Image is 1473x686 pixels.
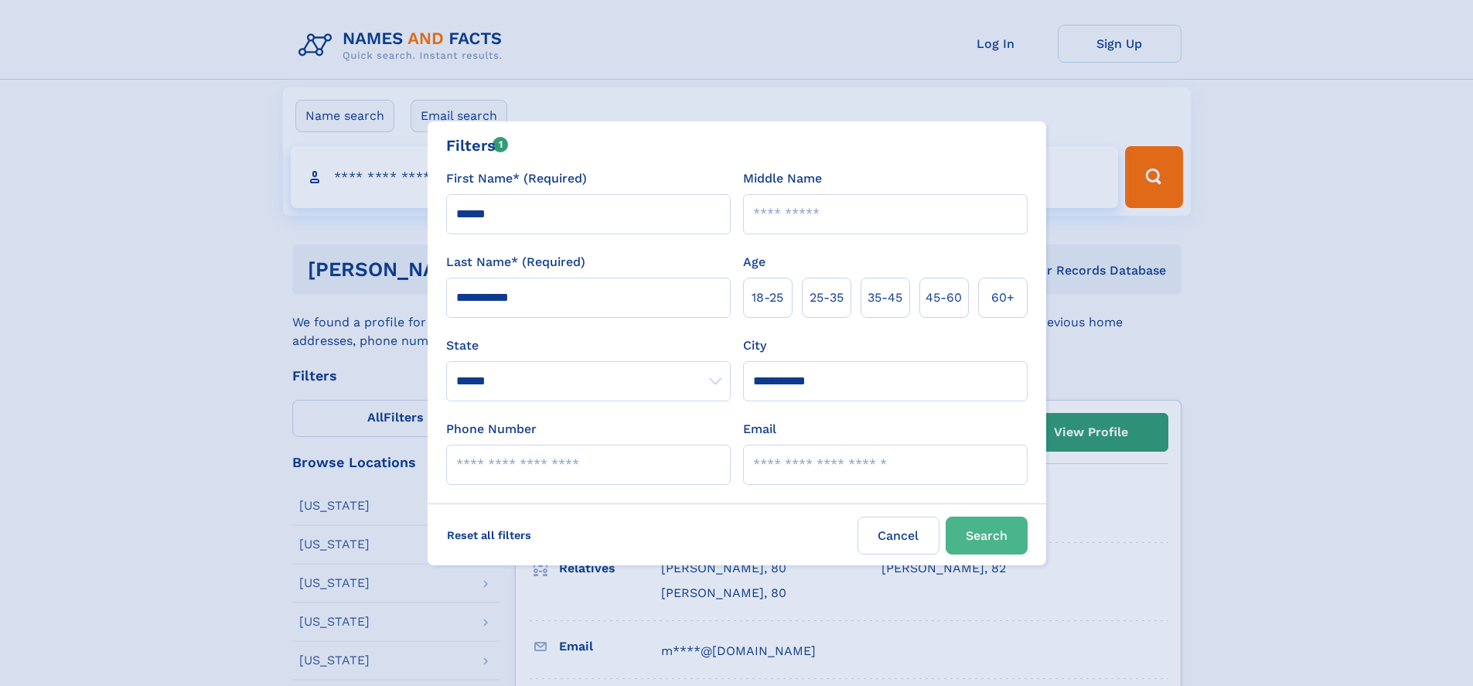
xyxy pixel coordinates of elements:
label: First Name* (Required) [446,169,587,188]
label: State [446,336,731,355]
label: City [743,336,766,355]
label: Middle Name [743,169,822,188]
span: 45‑60 [926,288,962,307]
span: 25‑35 [810,288,844,307]
span: 18‑25 [752,288,783,307]
label: Age [743,253,765,271]
label: Last Name* (Required) [446,253,585,271]
span: 60+ [991,288,1014,307]
label: Reset all filters [437,517,541,554]
div: Filters [446,134,509,157]
label: Cancel [858,517,939,555]
span: 35‑45 [868,288,902,307]
label: Phone Number [446,420,537,439]
label: Email [743,420,776,439]
button: Search [946,517,1028,555]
